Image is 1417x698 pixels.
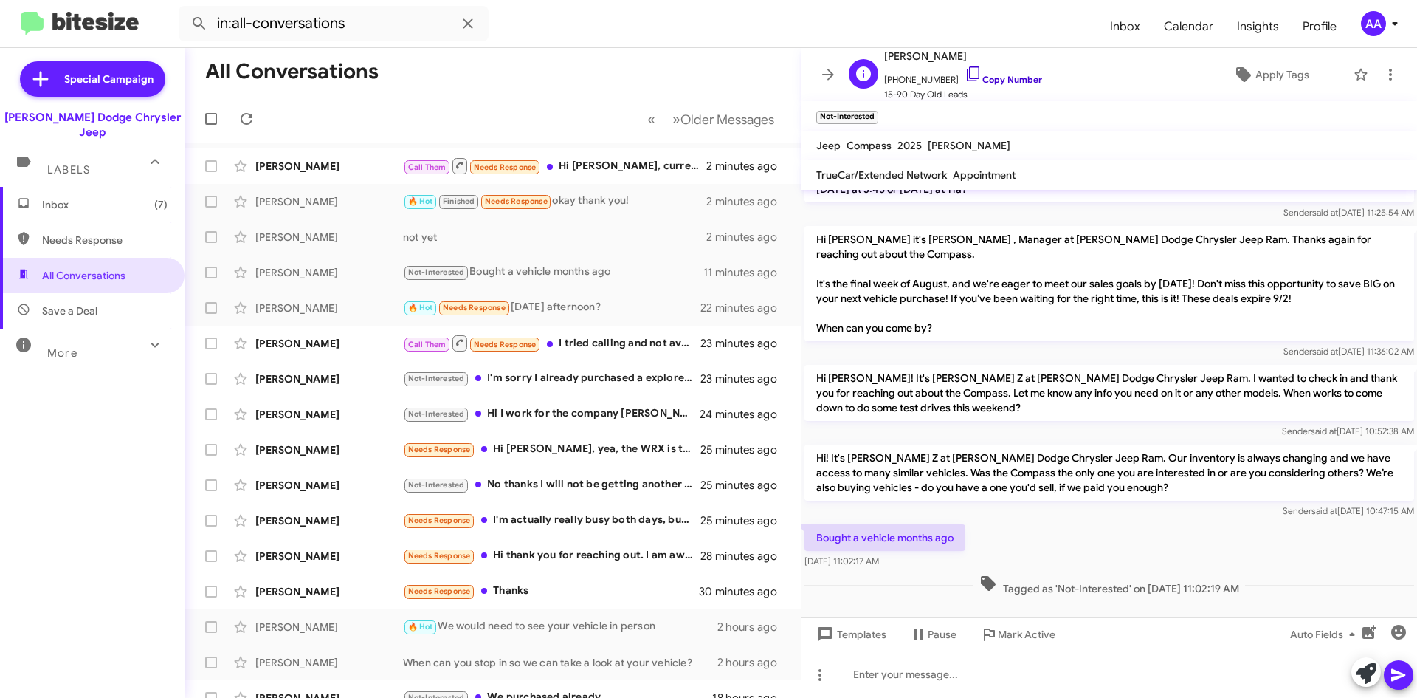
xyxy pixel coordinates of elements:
[973,575,1245,596] span: Tagged as 'Not-Interested' on [DATE] 11:02:19 AM
[403,230,706,244] div: not yet
[928,621,956,648] span: Pause
[408,162,447,172] span: Call Them
[408,622,433,632] span: 🔥 Hot
[1348,11,1401,36] button: AA
[403,157,706,175] div: Hi [PERSON_NAME], currently i am waiting to get my truck serviced. It's been a over a week. Waiti...
[408,480,465,490] span: Not-Interested
[1098,5,1152,48] a: Inbox
[485,196,548,206] span: Needs Response
[804,226,1414,341] p: Hi [PERSON_NAME] it's [PERSON_NAME] , Manager at [PERSON_NAME] Dodge Chrysler Jeep Ram. Thanks ag...
[154,197,168,212] span: (7)
[403,193,706,210] div: okay thank you!
[700,584,789,599] div: 30 minutes ago
[847,139,892,152] span: Compass
[255,265,403,280] div: [PERSON_NAME]
[255,301,403,315] div: [PERSON_NAME]
[816,111,878,124] small: Not-Interested
[1361,11,1386,36] div: AA
[408,374,465,383] span: Not-Interested
[700,301,789,315] div: 22 minutes ago
[816,139,841,152] span: Jeep
[1283,207,1414,218] span: Sender [DATE] 11:25:54 AM
[998,621,1055,648] span: Mark Active
[898,621,968,648] button: Pause
[403,370,700,387] div: I'm sorry I already purchased a explorer thank you anyway
[255,655,403,670] div: [PERSON_NAME]
[255,407,403,422] div: [PERSON_NAME]
[928,139,1010,152] span: [PERSON_NAME]
[801,621,898,648] button: Templates
[408,551,471,561] span: Needs Response
[408,516,471,525] span: Needs Response
[700,549,789,564] div: 28 minutes ago
[703,265,789,280] div: 11 minutes ago
[1255,61,1309,88] span: Apply Tags
[968,621,1067,648] button: Mark Active
[1291,5,1348,48] a: Profile
[42,268,125,283] span: All Conversations
[255,513,403,528] div: [PERSON_NAME]
[408,586,471,596] span: Needs Response
[205,60,379,83] h1: All Conversations
[700,442,789,457] div: 25 minutes ago
[813,621,886,648] span: Templates
[1283,346,1414,357] span: Sender [DATE] 11:36:02 AM
[408,340,447,349] span: Call Them
[403,334,700,352] div: I tried calling and not available, i am looking for one expecific vehicle
[1312,207,1338,218] span: said at
[408,267,465,277] span: Not-Interested
[474,162,537,172] span: Needs Response
[20,61,165,97] a: Special Campaign
[64,72,154,86] span: Special Campaign
[1282,425,1414,437] span: Sender [DATE] 10:52:38 AM
[884,65,1042,87] span: [PHONE_NUMBER]
[42,304,97,318] span: Save a Deal
[255,620,403,634] div: [PERSON_NAME]
[700,372,789,386] div: 23 minutes ago
[1195,61,1346,88] button: Apply Tags
[706,159,789,174] div: 2 minutes ago
[255,442,403,457] div: [PERSON_NAME]
[804,365,1414,421] p: Hi [PERSON_NAME]! It's [PERSON_NAME] Z at [PERSON_NAME] Dodge Chrysler Jeep Ram. I wanted to chec...
[1311,505,1337,516] span: said at
[403,299,700,316] div: [DATE] afternoon?
[42,197,168,212] span: Inbox
[804,445,1414,501] p: Hi! It's [PERSON_NAME] Z at [PERSON_NAME] Dodge Chrysler Jeep Ram. Our inventory is always changi...
[179,6,489,41] input: Search
[255,549,403,564] div: [PERSON_NAME]
[706,194,789,209] div: 2 minutes ago
[408,196,433,206] span: 🔥 Hot
[403,441,700,458] div: Hi [PERSON_NAME], yea, the WRX is the only car I was interested in, I found one here on [GEOGRAPH...
[1225,5,1291,48] a: Insights
[1312,346,1338,357] span: said at
[700,407,789,422] div: 24 minutes ago
[953,168,1016,182] span: Appointment
[42,233,168,247] span: Needs Response
[255,194,403,209] div: [PERSON_NAME]
[1278,621,1373,648] button: Auto Fields
[804,555,879,567] span: [DATE] 11:02:17 AM
[639,104,783,134] nav: Page navigation example
[884,47,1042,65] span: [PERSON_NAME]
[672,110,680,129] span: »
[647,110,655,129] span: «
[700,336,789,351] div: 23 minutes ago
[1311,425,1337,437] span: said at
[403,547,700,564] div: Hi thank you for reaching out. I am aware and will be turning the car in at the end as I no longe...
[443,303,506,312] span: Needs Response
[1152,5,1225,48] a: Calendar
[408,303,433,312] span: 🔥 Hot
[884,87,1042,102] span: 15-90 Day Old Leads
[255,159,403,174] div: [PERSON_NAME]
[706,230,789,244] div: 2 minutes ago
[403,264,703,281] div: Bought a vehicle months ago
[408,409,465,419] span: Not-Interested
[816,168,947,182] span: TrueCar/Extended Network
[717,620,789,634] div: 2 hours ago
[700,478,789,493] div: 25 minutes ago
[700,513,789,528] div: 25 minutes ago
[965,74,1042,85] a: Copy Number
[255,230,403,244] div: [PERSON_NAME]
